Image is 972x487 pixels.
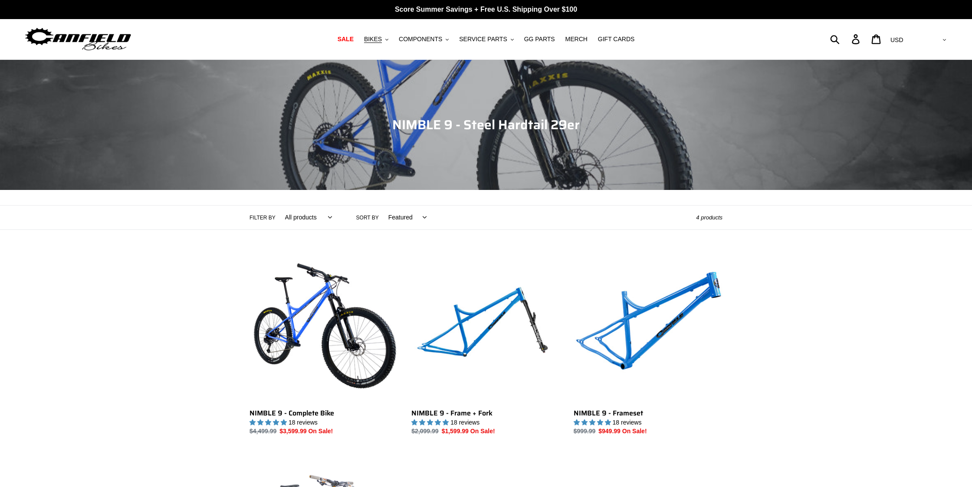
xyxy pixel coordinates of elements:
[399,36,442,43] span: COMPONENTS
[338,36,354,43] span: SALE
[24,26,132,53] img: Canfield Bikes
[524,36,555,43] span: GG PARTS
[598,36,635,43] span: GIFT CARDS
[356,214,379,222] label: Sort by
[520,33,559,45] a: GG PARTS
[459,36,507,43] span: SERVICE PARTS
[696,214,722,221] span: 4 products
[392,114,580,135] span: NIMBLE 9 - Steel Hardtail 29er
[333,33,358,45] a: SALE
[565,36,588,43] span: MERCH
[561,33,592,45] a: MERCH
[250,214,276,222] label: Filter by
[835,29,857,49] input: Search
[594,33,639,45] a: GIFT CARDS
[360,33,393,45] button: BIKES
[394,33,453,45] button: COMPONENTS
[364,36,382,43] span: BIKES
[455,33,518,45] button: SERVICE PARTS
